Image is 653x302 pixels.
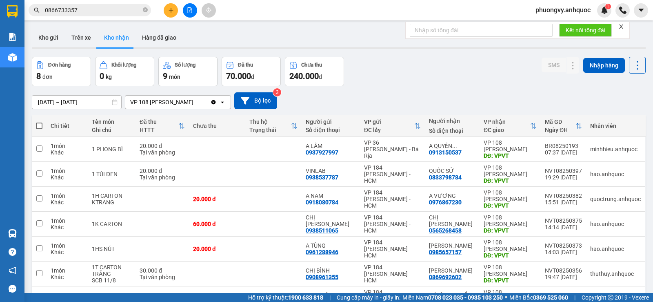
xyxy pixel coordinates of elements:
[429,227,462,234] div: 0565268458
[135,115,189,137] th: Toggle SortBy
[545,249,582,255] div: 14:03 [DATE]
[169,74,180,80] span: món
[542,58,566,72] button: SMS
[484,252,537,259] div: DĐ: VPVT
[234,92,277,109] button: Bộ lọc
[8,229,17,238] img: warehouse-icon
[183,3,197,18] button: file-add
[288,294,323,301] strong: 1900 633 818
[619,7,626,14] img: phone-icon
[193,123,241,129] div: Chưa thu
[306,149,338,156] div: 0937927997
[48,62,71,68] div: Đơn hàng
[364,119,414,125] div: VP gửi
[484,164,537,177] div: VP 108 [PERSON_NAME]
[92,127,131,133] div: Ghi chú
[429,143,475,149] div: A QUYỀN -0971034715
[306,274,338,280] div: 0908961355
[249,127,291,133] div: Trạng thái
[140,143,185,149] div: 20.000 đ
[634,3,648,18] button: caret-down
[219,99,226,105] svg: open
[545,292,582,299] div: NVT08250326
[42,74,53,80] span: đơn
[545,127,575,133] div: Ngày ĐH
[245,115,302,137] th: Toggle SortBy
[590,221,641,227] div: hao.anhquoc
[529,5,597,15] span: phuongvy.anhquoc
[92,146,131,152] div: 1 PHONG BÌ
[590,171,641,177] div: hao.anhquoc
[140,119,178,125] div: Đã thu
[574,293,575,302] span: |
[452,143,457,149] span: ...
[92,277,131,284] div: SCB 11/8
[306,199,338,206] div: 0918080784
[618,24,624,29] span: close
[111,62,136,68] div: Khối lượng
[143,7,148,14] span: close-circle
[545,174,582,181] div: 19:29 [DATE]
[306,168,356,174] div: VINLAB
[484,214,537,227] div: VP 108 [PERSON_NAME]
[428,294,503,301] strong: 0708 023 035 - 0935 103 250
[545,168,582,174] div: NVT08250397
[545,192,582,199] div: NVT08250382
[143,7,148,12] span: close-circle
[306,127,356,133] div: Số điện thoại
[32,28,65,47] button: Kho gửi
[545,274,582,280] div: 19:47 [DATE]
[51,242,84,249] div: 1 món
[92,119,131,125] div: Tên món
[364,239,421,259] div: VP 184 [PERSON_NAME] - HCM
[541,115,586,137] th: Toggle SortBy
[194,98,195,106] input: Selected VP 108 Lê Hồng Phong - Vũng Tàu.
[590,123,641,129] div: Nhân viên
[251,74,254,80] span: đ
[130,98,193,106] div: VP 108 [PERSON_NAME]
[429,292,475,299] div: HẢI ÂU BEN BẮP
[484,177,537,184] div: DĐ: VPVT
[306,143,356,149] div: A LÂM
[7,5,18,18] img: logo-vxr
[140,149,185,156] div: Tại văn phòng
[480,115,541,137] th: Toggle SortBy
[429,174,462,181] div: 0833798784
[319,74,322,80] span: đ
[9,266,16,274] span: notification
[590,196,641,202] div: quoctrung.anhquoc
[364,264,421,284] div: VP 184 [PERSON_NAME] - HCM
[429,274,462,280] div: 0869692602
[429,249,462,255] div: 0985657157
[193,221,241,227] div: 60.000 đ
[45,6,141,15] input: Tìm tên, số ĐT hoặc mã đơn
[273,88,281,96] sup: 3
[509,293,568,302] span: Miền Bắc
[140,127,178,133] div: HTTT
[484,139,537,152] div: VP 108 [PERSON_NAME]
[605,4,611,9] sup: 1
[484,152,537,159] div: DĐ: VPVT
[98,28,135,47] button: Kho nhận
[601,7,608,14] img: icon-new-feature
[140,267,185,274] div: 30.000 đ
[9,248,16,256] span: question-circle
[484,202,537,209] div: DĐ: VPVT
[484,264,537,277] div: VP 108 [PERSON_NAME]
[175,62,195,68] div: Số lượng
[429,267,475,274] div: ANH KHANG
[484,227,537,234] div: DĐ: VPVT
[364,214,421,234] div: VP 184 [PERSON_NAME] - HCM
[32,57,91,86] button: Đơn hàng8đơn
[135,28,183,47] button: Hàng đã giao
[100,71,104,81] span: 0
[8,53,17,62] img: warehouse-icon
[410,24,553,37] input: Nhập số tổng đài
[65,28,98,47] button: Trên xe
[51,192,84,199] div: 1 món
[364,127,414,133] div: ĐC lấy
[51,267,84,274] div: 1 món
[545,217,582,224] div: NVT08250375
[608,295,613,300] span: copyright
[238,62,253,68] div: Đã thu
